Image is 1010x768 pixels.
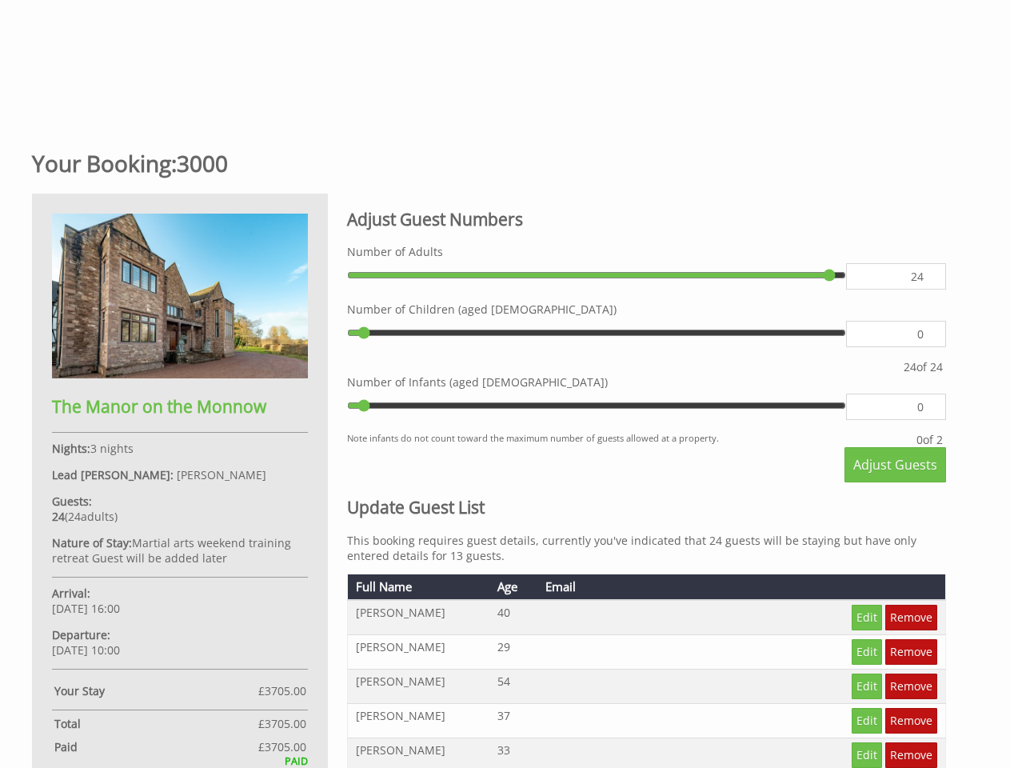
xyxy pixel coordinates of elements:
[52,395,308,418] h2: The Manor on the Monnow
[52,627,308,658] p: [DATE] 10:00
[52,494,92,509] strong: Guests:
[489,635,537,670] td: 29
[844,447,946,482] button: Adjust Guests
[258,716,306,731] span: £
[52,441,308,456] p: 3 nights
[348,574,489,600] th: Full Name
[54,739,258,754] strong: Paid
[852,674,882,699] a: Edit
[852,605,882,630] a: Edit
[52,535,308,566] p: Martial arts weekend training retreat Guest will be added later
[347,432,913,447] small: Note infants do not count toward the maximum number of guests allowed at a property.
[109,509,114,524] span: s
[52,441,90,456] strong: Nights:
[52,535,132,550] strong: Nature of Stay:
[900,359,946,374] div: of 24
[265,716,306,731] span: 3705.00
[52,509,65,524] strong: 24
[852,708,882,734] a: Edit
[348,635,489,670] td: [PERSON_NAME]
[52,467,174,482] strong: Lead [PERSON_NAME]:
[885,742,937,768] a: Remove
[54,683,258,698] strong: Your Stay
[537,574,809,600] th: Email
[52,627,110,642] strong: Departure:
[32,148,177,178] a: Your Booking:
[52,366,308,418] a: The Manor on the Monnow
[258,683,306,698] span: £
[347,533,946,563] p: This booking requires guest details, currently you've indicated that 24 guests will be staying bu...
[347,302,946,317] label: Number of Children (aged [DEMOGRAPHIC_DATA])
[265,739,306,754] span: 3705.00
[852,639,882,665] a: Edit
[52,214,308,378] img: An image of 'The Manor on the Monnow'
[32,148,959,178] h1: 3000
[853,456,937,474] span: Adjust Guests
[347,244,946,259] label: Number of Adults
[852,742,882,768] a: Edit
[348,600,489,635] td: [PERSON_NAME]
[68,509,114,524] span: adult
[265,683,306,698] span: 3705.00
[68,509,81,524] span: 24
[348,670,489,704] td: [PERSON_NAME]
[177,467,266,482] span: [PERSON_NAME]
[885,605,937,630] a: Remove
[904,359,916,374] span: 24
[489,670,537,704] td: 54
[916,432,923,447] span: 0
[52,509,118,524] span: ( )
[489,574,537,600] th: Age
[52,586,90,601] strong: Arrival:
[347,374,946,390] label: Number of Infants (aged [DEMOGRAPHIC_DATA])
[913,432,946,447] div: of 2
[258,739,306,754] span: £
[54,716,258,731] strong: Total
[348,704,489,738] td: [PERSON_NAME]
[885,674,937,699] a: Remove
[52,754,308,768] div: PAID
[489,600,537,635] td: 40
[52,586,308,616] p: [DATE] 16:00
[347,496,946,518] h2: Update Guest List
[885,639,937,665] a: Remove
[885,708,937,734] a: Remove
[489,704,537,738] td: 37
[10,1,1000,121] iframe: Customer reviews powered by Trustpilot
[347,208,946,230] h2: Adjust Guest Numbers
